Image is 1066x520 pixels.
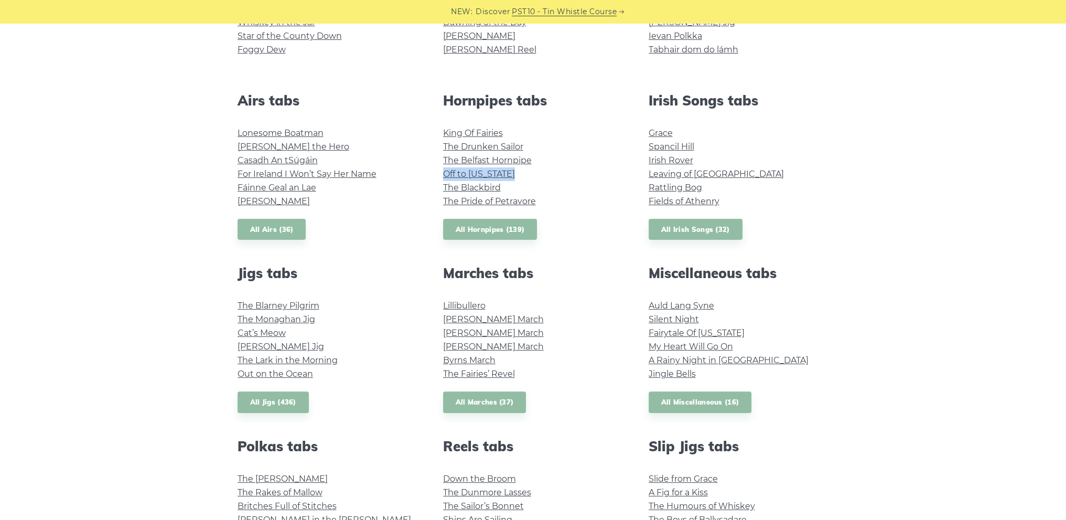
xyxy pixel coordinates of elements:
a: A Rainy Night in [GEOGRAPHIC_DATA] [649,355,809,365]
a: The Blarney Pilgrim [238,301,319,311]
a: [PERSON_NAME] March [443,342,544,352]
a: [PERSON_NAME] [238,196,310,206]
a: Casadh An tSúgáin [238,155,318,165]
a: [PERSON_NAME] [443,31,515,41]
a: The Blackbird [443,183,501,193]
h2: Marches tabs [443,265,623,281]
span: NEW: [451,6,472,18]
span: Discover [476,6,510,18]
h2: Hornpipes tabs [443,92,623,109]
a: The [PERSON_NAME] [238,474,328,484]
a: The Rakes of Mallow [238,487,322,497]
a: [PERSON_NAME] Jig [238,342,324,352]
h2: Irish Songs tabs [649,92,829,109]
a: The Sailor’s Bonnet [443,501,524,511]
a: Foggy Dew [238,45,286,55]
a: Fáinne Geal an Lae [238,183,316,193]
a: All Marches (37) [443,391,526,413]
a: [PERSON_NAME] March [443,328,544,338]
a: The Monaghan Jig [238,314,315,324]
h2: Jigs tabs [238,265,418,281]
a: Spancil Hill [649,142,694,152]
a: The Humours of Whiskey [649,501,755,511]
a: Down the Broom [443,474,516,484]
h2: Airs tabs [238,92,418,109]
a: Lillibullero [443,301,486,311]
a: Leaving of [GEOGRAPHIC_DATA] [649,169,784,179]
a: A Fig for a Kiss [649,487,708,497]
a: Whiskey in the Jar [238,17,315,27]
h2: Polkas tabs [238,438,418,454]
a: Slide from Grace [649,474,718,484]
a: [PERSON_NAME] Reel [443,45,536,55]
a: Byrns March [443,355,496,365]
a: Dawning of the Day [443,17,526,27]
a: Tabhair dom do lámh [649,45,738,55]
a: Fairytale Of [US_STATE] [649,328,745,338]
a: The Drunken Sailor [443,142,523,152]
a: [PERSON_NAME] the Hero [238,142,349,152]
a: Grace [649,128,673,138]
a: Jingle Bells [649,369,696,379]
a: Fields of Athenry [649,196,719,206]
h2: Miscellaneous tabs [649,265,829,281]
a: Cat’s Meow [238,328,286,338]
a: Rattling Bog [649,183,702,193]
a: Star of the County Down [238,31,342,41]
a: All Irish Songs (32) [649,219,742,240]
a: King Of Fairies [443,128,503,138]
a: The Lark in the Morning [238,355,338,365]
a: Silent Night [649,314,699,324]
a: PST10 - Tin Whistle Course [512,6,617,18]
a: Britches Full of Stitches [238,501,337,511]
a: All Miscellaneous (16) [649,391,752,413]
a: All Jigs (436) [238,391,309,413]
a: Ievan Polkka [649,31,702,41]
a: The Belfast Hornpipe [443,155,532,165]
a: [PERSON_NAME] March [443,314,544,324]
a: Lonesome Boatman [238,128,324,138]
a: For Ireland I Won’t Say Her Name [238,169,376,179]
a: All Hornpipes (139) [443,219,537,240]
a: Out on the Ocean [238,369,313,379]
a: All Airs (36) [238,219,306,240]
a: The Pride of Petravore [443,196,536,206]
a: [PERSON_NAME] Jig [649,17,735,27]
h2: Slip Jigs tabs [649,438,829,454]
a: Auld Lang Syne [649,301,714,311]
a: Off to [US_STATE] [443,169,515,179]
a: Irish Rover [649,155,693,165]
a: My Heart Will Go On [649,342,733,352]
a: The Dunmore Lasses [443,487,531,497]
a: The Fairies’ Revel [443,369,515,379]
h2: Reels tabs [443,438,623,454]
